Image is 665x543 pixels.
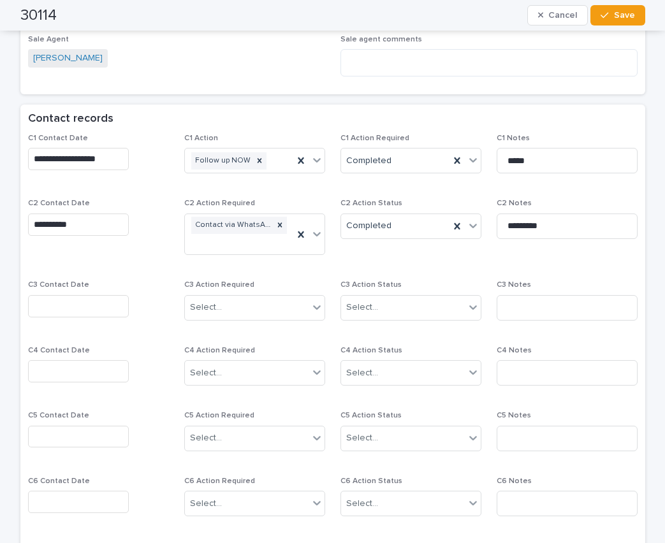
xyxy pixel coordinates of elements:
[527,5,588,25] button: Cancel
[497,134,530,142] span: C1 Notes
[20,6,57,25] h2: 30114
[497,281,531,289] span: C3 Notes
[184,134,218,142] span: C1 Action
[28,36,69,43] span: Sale Agent
[340,347,402,354] span: C4 Action Status
[497,347,532,354] span: C4 Notes
[340,281,402,289] span: C3 Action Status
[346,154,391,168] span: Completed
[28,281,89,289] span: C3 Contact Date
[184,199,255,207] span: C2 Action Required
[28,347,90,354] span: C4 Contact Date
[548,11,577,20] span: Cancel
[340,199,402,207] span: C2 Action Status
[190,431,222,445] div: Select...
[190,301,222,314] div: Select...
[184,477,255,485] span: C6 Action Required
[33,52,103,65] a: [PERSON_NAME]
[191,152,252,170] div: Follow up NOW
[346,366,378,380] div: Select...
[190,497,222,510] div: Select...
[614,11,635,20] span: Save
[184,347,255,354] span: C4 Action Required
[340,412,402,419] span: C5 Action Status
[190,366,222,380] div: Select...
[340,477,402,485] span: C6 Action Status
[497,199,532,207] span: C2 Notes
[28,112,113,126] h2: Contact records
[28,134,88,142] span: C1 Contact Date
[340,134,409,142] span: C1 Action Required
[28,477,90,485] span: C6 Contact Date
[590,5,645,25] button: Save
[497,477,532,485] span: C6 Notes
[497,412,531,419] span: C5 Notes
[184,281,254,289] span: C3 Action Required
[340,36,422,43] span: Sale agent comments
[184,412,254,419] span: C5 Action Required
[191,217,273,234] div: Contact via WhatsApp
[28,412,89,419] span: C5 Contact Date
[346,431,378,445] div: Select...
[346,219,391,233] span: Completed
[346,497,378,510] div: Select...
[28,199,90,207] span: C2 Contact Date
[346,301,378,314] div: Select...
